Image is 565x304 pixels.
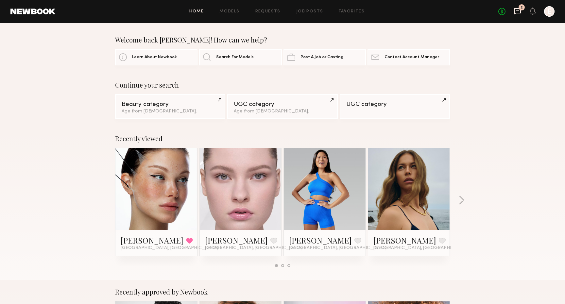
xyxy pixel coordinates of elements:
div: Age from [DEMOGRAPHIC_DATA]. [234,109,331,114]
a: Learn About Newbook [115,49,197,65]
a: Models [219,9,239,14]
a: E [544,6,555,17]
span: [GEOGRAPHIC_DATA], [GEOGRAPHIC_DATA] [205,245,302,251]
a: Search For Models [199,49,282,65]
a: Requests [255,9,281,14]
span: Contact Account Manager [385,55,439,59]
a: Beauty categoryAge from [DEMOGRAPHIC_DATA]. [115,94,225,119]
a: [PERSON_NAME] [205,235,268,245]
span: Post A Job or Casting [300,55,343,59]
span: Search For Models [216,55,254,59]
div: UGC category [346,101,443,108]
div: Recently viewed [115,135,450,143]
a: Favorites [339,9,365,14]
div: Recently approved by Newbook [115,288,450,296]
a: [PERSON_NAME] [121,235,183,245]
a: UGC category [340,94,450,119]
a: Job Posts [296,9,323,14]
a: Post A Job or Casting [283,49,366,65]
div: Beauty category [122,101,219,108]
span: Learn About Newbook [132,55,177,59]
a: UGC categoryAge from [DEMOGRAPHIC_DATA]. [227,94,337,119]
div: Age from [DEMOGRAPHIC_DATA]. [122,109,219,114]
a: [PERSON_NAME] [373,235,436,245]
span: [GEOGRAPHIC_DATA], [GEOGRAPHIC_DATA] [121,245,218,251]
a: 2 [514,8,521,16]
div: Welcome back [PERSON_NAME]! How can we help? [115,36,450,44]
div: UGC category [234,101,331,108]
div: 2 [521,6,523,9]
a: Home [189,9,204,14]
a: Contact Account Manager [368,49,450,65]
span: [GEOGRAPHIC_DATA], [GEOGRAPHIC_DATA] [289,245,386,251]
a: [PERSON_NAME] [289,235,352,245]
span: [GEOGRAPHIC_DATA], [GEOGRAPHIC_DATA] [373,245,471,251]
div: Continue your search [115,81,450,89]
